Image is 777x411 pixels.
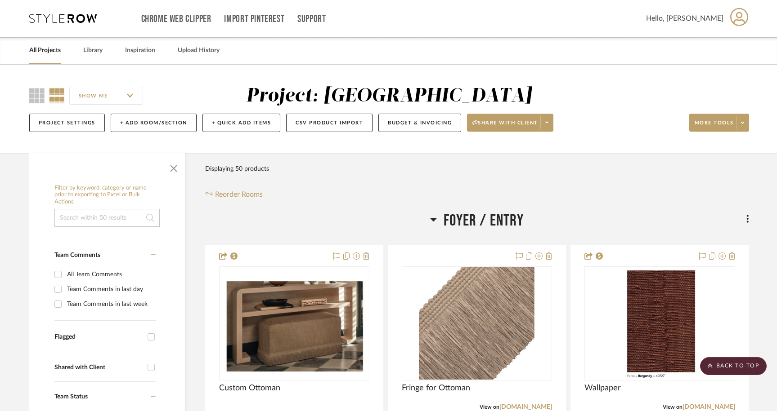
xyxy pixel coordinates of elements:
button: + Add Room/Section [111,114,197,132]
div: Displaying 50 products [205,160,269,178]
div: Team Comments in last week [67,297,153,311]
span: Custom Ottoman [219,383,280,393]
span: Share with client [472,119,538,133]
button: Reorder Rooms [205,189,263,200]
h6: Filter by keyword, category or name prior to exporting to Excel or Bulk Actions [54,185,160,206]
button: More tools [689,114,749,132]
span: Hello, [PERSON_NAME] [646,13,723,24]
span: View on [480,404,499,410]
img: Custom Ottoman [220,273,368,374]
span: Fringe for Ottoman [402,383,470,393]
button: Budget & Invoicing [378,114,461,132]
a: Upload History [178,44,220,57]
div: Shared with Client [54,364,143,371]
a: Library [83,44,103,57]
button: Share with client [467,114,553,132]
button: Project Settings [29,114,105,132]
img: Wallpaper [620,267,699,380]
a: All Projects [29,44,61,57]
a: Chrome Web Clipper [141,15,211,23]
span: More tools [695,119,734,133]
span: Team Status [54,393,88,400]
a: [DOMAIN_NAME] [683,404,735,410]
a: Inspiration [125,44,155,57]
div: Flagged [54,333,143,341]
button: CSV Product Import [286,114,373,132]
img: Fringe for Ottoman [419,267,535,380]
a: Import Pinterest [224,15,284,23]
div: All Team Comments [67,267,153,282]
span: Foyer / Entry [444,211,524,230]
span: View on [663,404,683,410]
div: Project: [GEOGRAPHIC_DATA] [246,87,532,106]
scroll-to-top-button: BACK TO TOP [700,357,767,375]
div: Team Comments in last day [67,282,153,296]
span: Reorder Rooms [215,189,263,200]
a: Support [297,15,326,23]
button: Close [165,158,183,176]
a: [DOMAIN_NAME] [499,404,552,410]
input: Search within 50 results [54,209,160,227]
span: Team Comments [54,252,100,258]
button: + Quick Add Items [202,114,281,132]
span: Wallpaper [584,383,621,393]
